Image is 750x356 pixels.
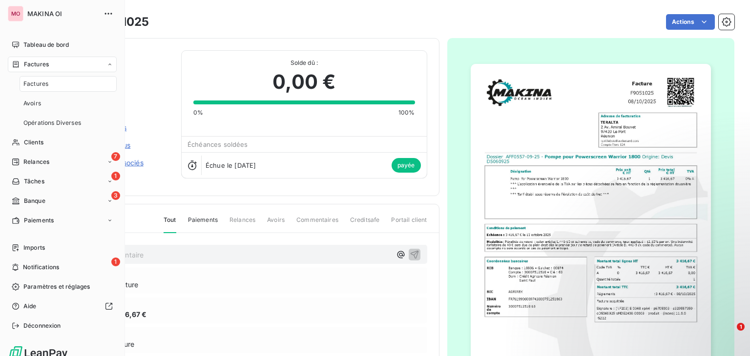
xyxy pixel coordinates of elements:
span: Paramètres et réglages [23,282,90,291]
span: Avoirs [267,216,285,232]
span: Avoirs [23,99,41,108]
span: Tableau de bord [23,40,69,49]
a: Aide [8,298,117,314]
span: Tout [164,216,176,233]
span: 0% [193,108,203,117]
span: 7 [111,152,120,161]
span: Clients [24,138,43,147]
span: MAKINA OI [27,10,98,18]
span: 1 [737,323,745,331]
span: Paiements [188,216,218,232]
span: Factures [24,60,49,69]
span: Commentaires [296,216,338,232]
span: Relances [23,158,49,166]
span: Paiements [24,216,54,225]
span: Relances [229,216,255,232]
span: Échue le [DATE] [206,161,256,169]
span: Portail client [391,216,427,232]
span: Déconnexion [23,321,61,330]
span: Opérations Diverses [23,119,81,127]
span: Solde dû : [193,59,415,67]
span: 1 [111,172,120,180]
span: Aide [23,302,37,311]
span: Creditsafe [350,216,380,232]
span: Tâches [24,177,44,186]
div: MO [8,6,23,21]
span: Notifications [23,263,59,272]
span: 0,00 € [272,67,335,97]
span: Échéances soldées [187,140,248,148]
span: Banque [24,197,45,205]
span: 3 [111,191,120,200]
span: Imports [23,243,45,252]
button: Actions [666,14,715,30]
span: 1 [111,257,120,266]
iframe: Intercom notifications message [555,261,750,330]
span: 100% [398,108,415,117]
span: payée [392,158,421,173]
span: 3 416,67 € [112,309,147,319]
span: Factures [23,79,48,88]
iframe: Intercom live chat [717,323,740,346]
